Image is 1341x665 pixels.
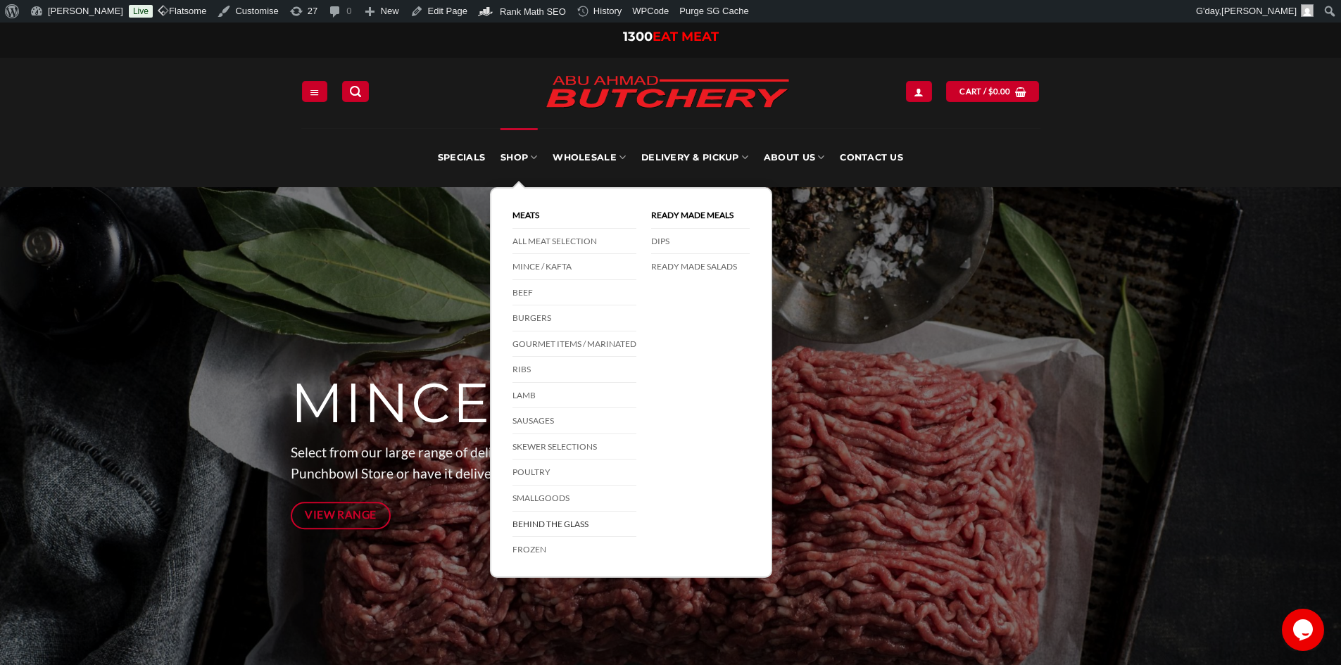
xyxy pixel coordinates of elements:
[291,369,491,437] span: MINCE
[512,305,636,331] a: Burgers
[512,537,636,562] a: Frozen
[553,128,626,187] a: Wholesale
[623,29,719,44] a: 1300EAT MEAT
[840,128,903,187] a: Contact Us
[342,81,369,101] a: Search
[946,81,1039,101] a: View cart
[512,408,636,434] a: Sausages
[512,486,636,512] a: Smallgoods
[291,502,391,529] a: View Range
[129,5,153,18] a: Live
[988,87,1011,96] bdi: 0.00
[512,280,636,306] a: Beef
[1282,609,1327,651] iframe: chat widget
[512,512,636,538] a: Behind The Glass
[641,128,748,187] a: Delivery & Pickup
[1301,4,1314,17] img: Avatar of Zacky Kawtharani
[906,81,931,101] a: My account
[653,29,719,44] span: EAT MEAT
[512,203,636,229] a: Meats
[651,254,750,279] a: Ready Made Salads
[438,128,485,187] a: Specials
[764,128,824,187] a: About Us
[512,383,636,409] a: Lamb
[534,66,801,120] img: Abu Ahmad Butchery
[500,6,566,17] span: Rank Math SEO
[959,85,1010,98] span: Cart /
[1221,6,1297,16] span: [PERSON_NAME]
[512,460,636,486] a: Poultry
[512,229,636,255] a: All Meat Selection
[512,331,636,357] a: Gourmet Items / Marinated
[291,444,750,482] span: Select from our large range of delicious Order online & collect from our Punchbowl Store or have ...
[651,229,750,255] a: DIPS
[512,434,636,460] a: Skewer Selections
[651,203,750,229] a: Ready Made Meals
[302,81,327,101] a: Menu
[512,357,636,383] a: Ribs
[512,254,636,280] a: Mince / Kafta
[305,506,377,524] span: View Range
[500,128,537,187] a: SHOP
[623,29,653,44] span: 1300
[988,85,993,98] span: $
